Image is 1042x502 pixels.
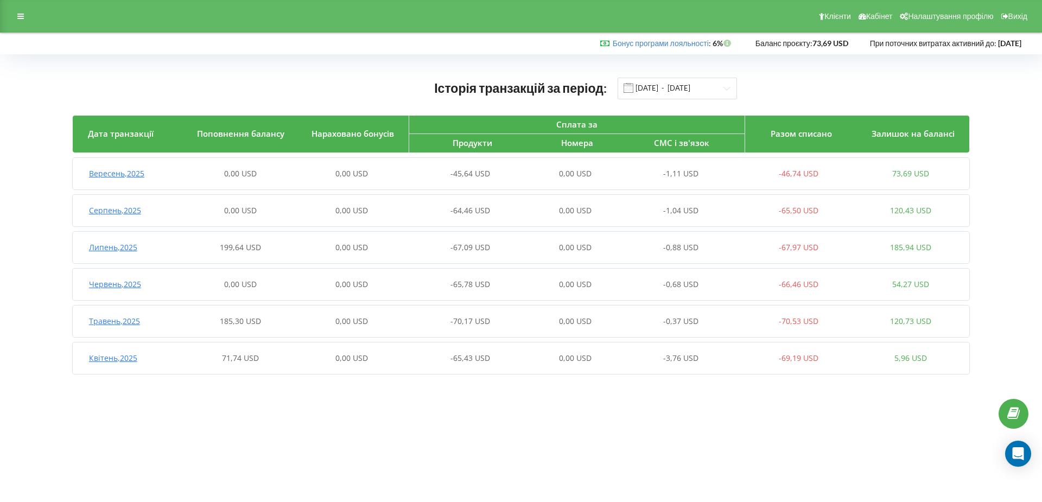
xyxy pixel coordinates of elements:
span: Червень , 2025 [89,279,141,289]
span: 71,74 USD [222,353,259,363]
span: 199,64 USD [220,242,261,252]
span: 73,69 USD [892,168,929,179]
span: -70,17 USD [450,316,490,326]
span: -67,97 USD [779,242,818,252]
span: СМС і зв'язок [654,137,709,148]
span: Продукти [453,137,492,148]
strong: 73,69 USD [812,39,848,48]
span: -3,76 USD [663,353,698,363]
a: Бонус програми лояльності [613,39,709,48]
span: -69,19 USD [779,353,818,363]
span: Липень , 2025 [89,242,137,252]
span: Номера [561,137,593,148]
span: Разом списано [771,128,832,139]
span: 0,00 USD [559,353,592,363]
span: 0,00 USD [335,353,368,363]
span: -46,74 USD [779,168,818,179]
span: -65,78 USD [450,279,490,289]
span: -1,04 USD [663,205,698,215]
span: -65,50 USD [779,205,818,215]
span: 0,00 USD [335,168,368,179]
span: Вихід [1008,12,1027,21]
span: -64,46 USD [450,205,490,215]
span: 0,00 USD [335,316,368,326]
span: Історія транзакцій за період: [434,80,607,96]
span: -0,37 USD [663,316,698,326]
span: -45,64 USD [450,168,490,179]
span: 185,30 USD [220,316,261,326]
span: : [613,39,711,48]
span: 0,00 USD [335,242,368,252]
span: Нараховано бонусів [312,128,394,139]
span: Налаштування профілю [908,12,993,21]
span: -70,53 USD [779,316,818,326]
span: Вересень , 2025 [89,168,144,179]
span: 0,00 USD [224,279,257,289]
span: 0,00 USD [224,168,257,179]
span: 0,00 USD [559,205,592,215]
span: -0,68 USD [663,279,698,289]
span: -65,43 USD [450,353,490,363]
span: 0,00 USD [335,279,368,289]
span: Серпень , 2025 [89,205,141,215]
span: -66,46 USD [779,279,818,289]
span: -0,88 USD [663,242,698,252]
span: При поточних витратах активний до: [870,39,996,48]
span: Сплата за [556,119,598,130]
strong: 6% [713,39,734,48]
span: 54,27 USD [892,279,929,289]
strong: [DATE] [998,39,1021,48]
span: Поповнення балансу [197,128,284,139]
span: 0,00 USD [224,205,257,215]
span: 0,00 USD [559,279,592,289]
span: 0,00 USD [559,242,592,252]
span: 185,94 USD [890,242,931,252]
span: Дата транзакції [88,128,154,139]
div: Open Intercom Messenger [1005,441,1031,467]
span: Травень , 2025 [89,316,140,326]
span: 0,00 USD [335,205,368,215]
span: 0,00 USD [559,168,592,179]
span: -1,11 USD [663,168,698,179]
span: 120,73 USD [890,316,931,326]
span: 5,96 USD [894,353,927,363]
span: Кабінет [866,12,893,21]
span: Залишок на балансі [872,128,955,139]
span: -67,09 USD [450,242,490,252]
span: Клієнти [824,12,851,21]
span: 0,00 USD [559,316,592,326]
span: 120,43 USD [890,205,931,215]
span: Баланс проєкту: [755,39,812,48]
span: Квітень , 2025 [89,353,137,363]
